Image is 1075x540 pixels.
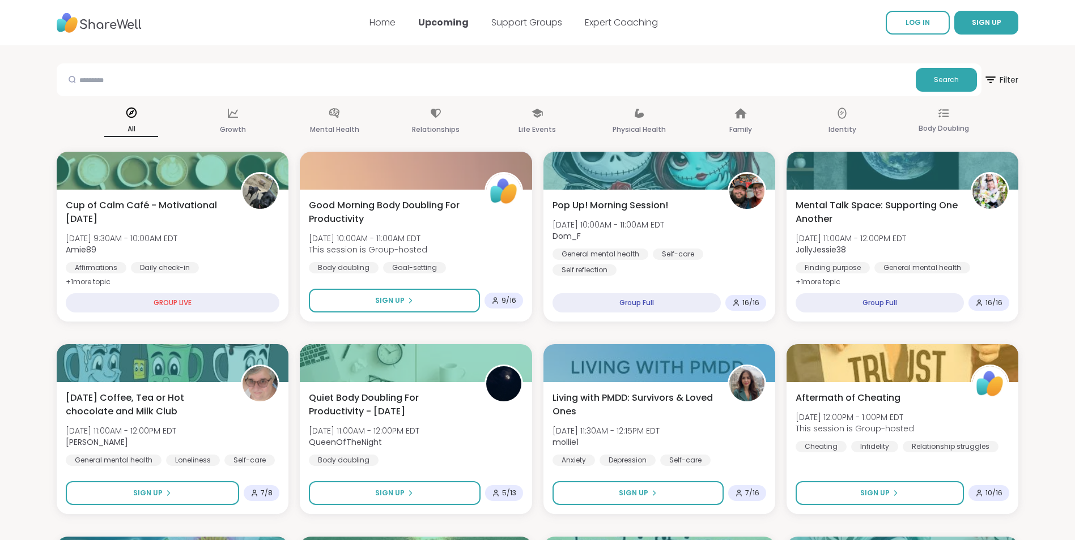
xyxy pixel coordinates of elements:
b: Amie89 [66,244,96,255]
div: General mental health [553,248,648,260]
span: This session is Group-hosted [796,423,914,434]
img: Dom_F [729,174,764,209]
span: This session is Group-hosted [309,244,427,255]
span: Aftermath of Cheating [796,391,900,405]
span: [DATE] 10:00AM - 11:00AM EDT [553,219,664,230]
button: Sign Up [309,481,480,505]
div: Affirmations [66,262,126,273]
div: Self reflection [553,264,617,276]
button: Search [916,68,977,92]
div: Self-care [224,455,275,466]
b: mollie1 [553,436,579,448]
span: [DATE] 11:00AM - 12:00PM EDT [309,425,419,436]
a: LOG IN [886,11,950,35]
p: Physical Health [613,123,666,136]
span: Cup of Calm Café - Motivational [DATE] [66,199,228,226]
button: SIGN UP [954,11,1018,35]
p: Identity [828,123,856,136]
div: Loneliness [166,455,220,466]
div: Self-care [653,248,703,260]
div: Self-care [660,455,711,466]
div: Cheating [796,441,847,452]
span: [DATE] 11:00AM - 12:00PM EDT [66,425,176,436]
p: Relationships [412,123,460,136]
span: Pop Up! Morning Session! [553,199,668,212]
div: Finding purpose [796,262,870,273]
img: ShareWell Nav Logo [57,7,142,38]
span: 7 / 8 [261,488,273,498]
p: Family [729,123,752,136]
span: Sign Up [619,488,648,498]
div: GROUP LIVE [66,293,279,312]
span: [DATE] 11:00AM - 12:00PM EDT [796,233,906,244]
p: Body Doubling [919,122,969,135]
a: Support Groups [491,16,562,29]
p: Mental Health [310,123,359,136]
div: Body doubling [309,455,379,466]
div: Group Full [553,293,721,312]
p: Life Events [519,123,556,136]
span: SIGN UP [972,18,1001,27]
div: Goal-setting [383,262,446,273]
span: [DATE] 11:30AM - 12:15PM EDT [553,425,660,436]
img: ShareWell [486,174,521,209]
span: Sign Up [375,488,405,498]
img: JollyJessie38 [972,174,1008,209]
span: Sign Up [375,295,405,306]
span: 16 / 16 [742,298,759,307]
b: [PERSON_NAME] [66,436,128,448]
img: ShareWell [972,366,1008,401]
span: 9 / 16 [502,296,516,305]
a: Home [369,16,396,29]
div: General mental health [66,455,162,466]
p: All [104,122,158,137]
span: [DATE] Coffee, Tea or Hot chocolate and Milk Club [66,391,228,418]
div: General mental health [874,262,970,273]
span: Sign Up [133,488,163,498]
div: Anxiety [553,455,595,466]
span: [DATE] 10:00AM - 11:00AM EDT [309,233,427,244]
span: [DATE] 12:00PM - 1:00PM EDT [796,412,914,423]
span: Search [934,75,959,85]
span: Quiet Body Doubling For Productivity - [DATE] [309,391,471,418]
a: Upcoming [418,16,469,29]
b: JollyJessie38 [796,244,846,255]
span: [DATE] 9:30AM - 10:00AM EDT [66,233,177,244]
button: Sign Up [796,481,964,505]
div: Group Full [796,293,964,312]
p: Growth [220,123,246,136]
button: Sign Up [309,289,479,312]
button: Sign Up [66,481,239,505]
span: 16 / 16 [985,298,1002,307]
a: Expert Coaching [585,16,658,29]
div: Relationship struggles [903,441,998,452]
div: Body doubling [309,262,379,273]
div: Depression [600,455,656,466]
span: Living with PMDD: Survivors & Loved Ones [553,391,715,418]
img: QueenOfTheNight [486,366,521,401]
b: QueenOfTheNight [309,436,382,448]
div: Daily check-in [131,262,199,273]
img: mollie1 [729,366,764,401]
span: Mental Talk Space: Supporting One Another [796,199,958,226]
span: Sign Up [860,488,890,498]
span: Filter [984,66,1018,93]
img: Amie89 [243,174,278,209]
span: Good Morning Body Doubling For Productivity [309,199,471,226]
span: 7 / 16 [745,488,759,498]
button: Sign Up [553,481,724,505]
img: Susan [243,366,278,401]
span: 5 / 13 [502,488,516,498]
div: Infidelity [851,441,898,452]
span: 10 / 16 [985,488,1002,498]
b: Dom_F [553,230,581,242]
span: LOG IN [906,18,930,27]
button: Filter [984,63,1018,96]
